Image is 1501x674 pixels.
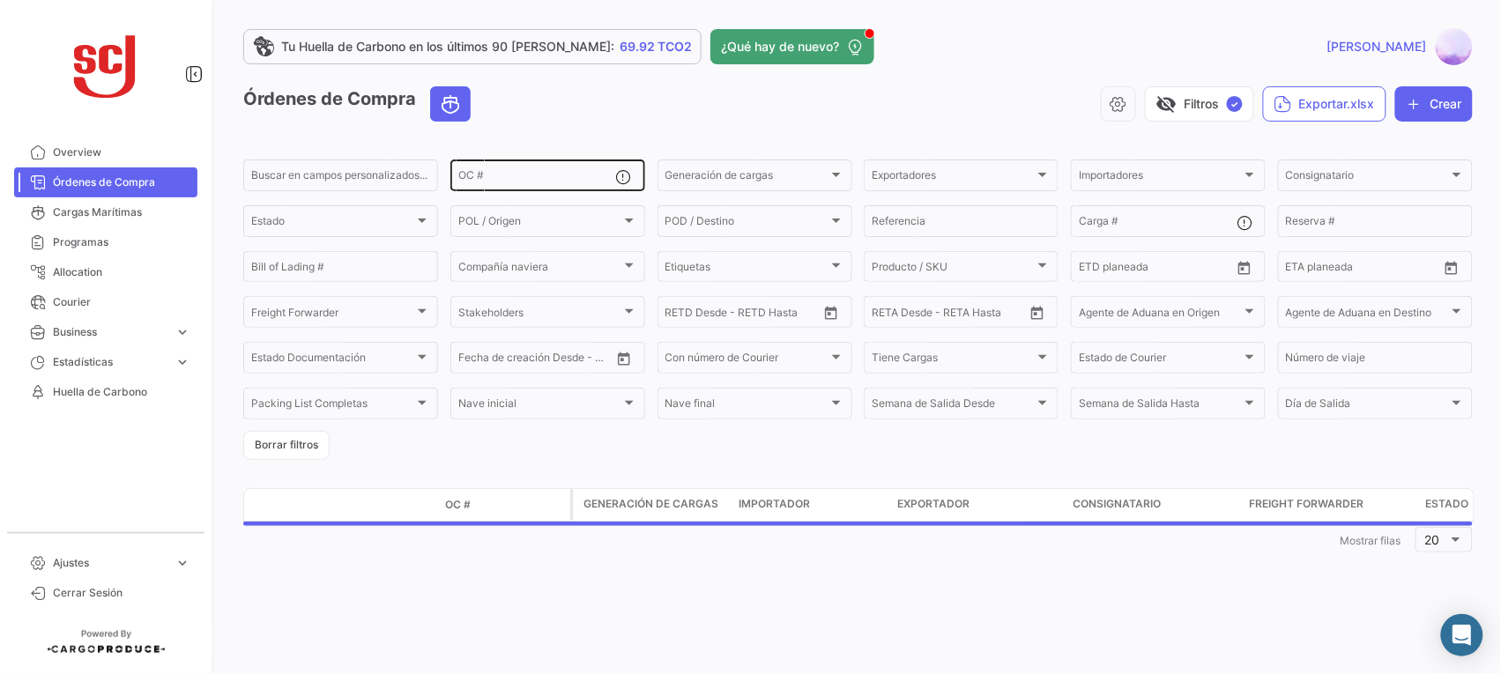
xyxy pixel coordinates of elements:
input: Desde [872,308,903,321]
span: Freight Forwarder [1250,496,1364,512]
input: Hasta [1123,263,1195,276]
button: ¿Qué hay de nuevo? [710,29,874,64]
a: Órdenes de Compra [14,167,197,197]
button: Open calendar [611,345,637,372]
a: Tu Huella de Carbono en los últimos 90 [PERSON_NAME]:69.92 TCO2 [243,29,702,64]
span: Exportadores [872,172,1035,184]
span: Con número de Courier [665,354,829,367]
span: ¿Qué hay de nuevo? [721,38,839,56]
datatable-header-cell: Consignatario [1066,489,1243,521]
span: visibility_off [1156,93,1178,115]
datatable-header-cell: OC # [438,490,570,520]
span: Ajustes [53,555,167,571]
a: Huella de Carbono [14,377,197,407]
span: Nave final [665,400,829,412]
span: Cargas Marítimas [53,204,190,220]
span: Semana de Salida Desde [872,400,1035,412]
button: Crear [1395,86,1473,122]
span: Huella de Carbono [53,384,190,400]
span: Etiquetas [665,263,829,276]
datatable-header-cell: Importador [732,489,890,521]
button: Open calendar [1231,255,1258,281]
input: Desde [458,354,490,367]
span: Exportador [897,496,970,512]
span: expand_more [175,555,190,571]
button: Exportar.xlsx [1263,86,1386,122]
a: Overview [14,137,197,167]
span: 20 [1425,532,1440,547]
span: Tu Huella de Carbono en los últimos 90 [PERSON_NAME]: [281,38,614,56]
span: Importador [739,496,810,512]
div: Abrir Intercom Messenger [1441,614,1483,656]
span: POL / Origen [458,218,621,230]
span: Estadísticas [53,354,167,370]
img: fondo-morado-rosa-nublado_91008-257.jpg [1436,28,1473,65]
input: Hasta [916,308,988,321]
span: Estado de Courier [1079,354,1242,367]
span: Generación de cargas [583,496,718,512]
span: Generación de cargas [665,172,829,184]
datatable-header-cell: Generación de cargas [573,489,732,521]
span: [PERSON_NAME] [1327,38,1427,56]
span: ✓ [1227,96,1243,112]
a: Courier [14,287,197,317]
span: Mostrar filas [1341,534,1401,547]
span: Producto / SKU [872,263,1035,276]
span: Agente de Aduana en Destino [1286,308,1449,321]
h3: Órdenes de Compra [243,86,476,122]
datatable-header-cell: Freight Forwarder [1243,489,1419,521]
input: Hasta [502,354,575,367]
button: Open calendar [1438,255,1465,281]
input: Hasta [1330,263,1402,276]
button: Open calendar [1024,300,1051,326]
span: Nave inicial [458,400,621,412]
button: Borrar filtros [243,431,330,460]
span: Semana de Salida Hasta [1079,400,1242,412]
button: visibility_offFiltros✓ [1145,86,1254,122]
span: Business [53,324,167,340]
span: Día de Salida [1286,400,1449,412]
span: Courier [53,294,190,310]
span: Allocation [53,264,190,280]
span: Agente de Aduana en Origen [1079,308,1242,321]
span: Programas [53,234,190,250]
input: Hasta [710,308,782,321]
a: Cargas Marítimas [14,197,197,227]
input: Desde [1286,263,1318,276]
span: Freight Forwarder [251,308,414,321]
span: Importadores [1079,172,1242,184]
datatable-header-cell: Exportador [890,489,1066,521]
span: Overview [53,144,190,160]
span: Tiene Cargas [872,354,1035,367]
input: Desde [1079,263,1111,276]
span: Estado Documentación [251,354,414,367]
a: Allocation [14,257,197,287]
a: Programas [14,227,197,257]
span: Consignatario [1286,172,1449,184]
span: Stakeholders [458,308,621,321]
span: POD / Destino [665,218,829,230]
span: Compañía naviera [458,263,621,276]
input: Desde [665,308,697,321]
datatable-header-cell: Modo de Transporte [279,498,323,512]
span: expand_more [175,324,190,340]
span: Órdenes de Compra [53,174,190,190]
span: 69.92 TCO2 [620,38,692,56]
span: Consignatario [1074,496,1162,512]
span: Estado [251,218,414,230]
datatable-header-cell: Estado Doc. [323,498,438,512]
span: Packing List Completas [251,400,414,412]
img: scj_logo1.svg [62,21,150,109]
span: expand_more [175,354,190,370]
span: Estado [1426,496,1469,512]
span: OC # [445,497,471,513]
button: Ocean [431,87,470,121]
span: Cerrar Sesión [53,585,190,601]
button: Open calendar [818,300,844,326]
